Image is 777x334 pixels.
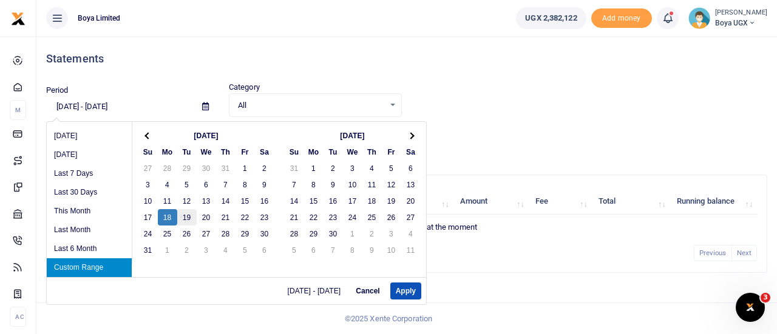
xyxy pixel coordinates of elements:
span: 3 [761,293,770,302]
td: 27 [138,160,158,176]
td: 23 [324,209,343,225]
td: 9 [255,176,274,193]
th: Mo [304,144,324,160]
td: 8 [343,242,362,258]
td: 11 [362,176,382,193]
td: 5 [177,176,197,193]
th: Fr [236,144,255,160]
a: Add money [591,13,652,22]
span: [DATE] - [DATE] [288,287,346,295]
td: 5 [236,242,255,258]
td: 7 [324,242,343,258]
td: 28 [158,160,177,176]
th: Th [216,144,236,160]
td: 29 [304,225,324,242]
td: 1 [343,225,362,242]
td: 31 [216,160,236,176]
li: This Month [47,202,132,221]
th: Running balance: activate to sort column ascending [670,189,757,215]
td: 25 [362,209,382,225]
td: 20 [401,193,421,209]
td: 3 [138,176,158,193]
td: 6 [304,242,324,258]
th: Tu [324,144,343,160]
span: All [238,99,384,112]
li: Custom Range [47,258,132,277]
li: Toup your wallet [591,8,652,28]
td: 31 [285,160,304,176]
li: [DATE] [47,145,132,164]
td: 1 [304,160,324,176]
th: Mo [158,144,177,160]
td: 13 [401,176,421,193]
td: 21 [285,209,304,225]
td: 5 [382,160,401,176]
th: We [197,144,216,160]
td: 2 [255,160,274,176]
td: 27 [401,209,421,225]
span: Add money [591,8,652,28]
a: profile-user [PERSON_NAME] Boya UGX [688,7,767,29]
td: 25 [158,225,177,242]
td: 30 [324,225,343,242]
td: 20 [197,209,216,225]
td: 29 [236,225,255,242]
td: 3 [343,160,362,176]
td: 24 [343,209,362,225]
td: 15 [236,193,255,209]
td: 24 [138,225,158,242]
button: Apply [390,282,421,299]
td: 6 [255,242,274,258]
td: 10 [138,193,158,209]
td: 11 [158,193,177,209]
td: 9 [362,242,382,258]
td: 30 [255,225,274,242]
td: 12 [382,176,401,193]
td: 10 [343,176,362,193]
td: 1 [158,242,177,258]
td: 22 [236,209,255,225]
th: Su [138,144,158,160]
td: 26 [382,209,401,225]
img: logo-small [11,12,25,26]
th: Tu [177,144,197,160]
th: Amount: activate to sort column ascending [453,189,529,215]
td: 3 [197,242,216,258]
td: 2 [324,160,343,176]
td: 8 [236,176,255,193]
input: select period [46,96,192,117]
span: UGX 2,382,122 [525,12,577,24]
td: 8 [304,176,324,193]
td: 28 [216,225,236,242]
th: Total: activate to sort column ascending [592,189,670,215]
iframe: Intercom live chat [736,293,765,322]
td: 4 [362,160,382,176]
td: 27 [197,225,216,242]
td: 18 [362,193,382,209]
td: 14 [216,193,236,209]
li: Last 6 Month [47,239,132,258]
li: Ac [10,307,26,327]
td: 11 [401,242,421,258]
td: 9 [324,176,343,193]
button: Cancel [350,282,385,299]
span: Boya Limited [73,13,125,24]
td: 17 [343,193,362,209]
td: 29 [177,160,197,176]
td: 6 [197,176,216,193]
th: Th [362,144,382,160]
td: 3 [382,225,401,242]
small: [PERSON_NAME] [715,8,767,18]
td: 7 [216,176,236,193]
td: 16 [324,193,343,209]
li: Last 30 Days [47,183,132,202]
td: 2 [362,225,382,242]
td: 19 [382,193,401,209]
li: M [10,100,26,120]
td: 22 [304,209,324,225]
td: 28 [285,225,304,242]
td: 23 [255,209,274,225]
td: 6 [401,160,421,176]
th: Fr [382,144,401,160]
label: Period [46,84,69,96]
